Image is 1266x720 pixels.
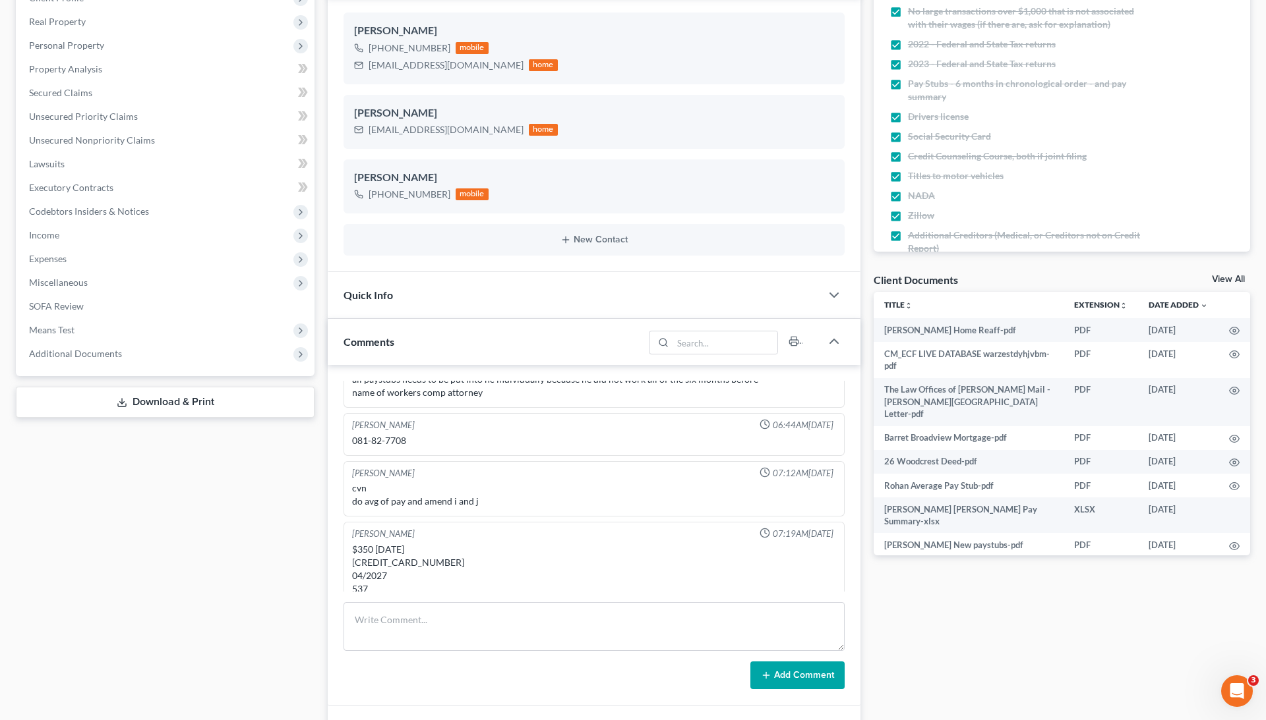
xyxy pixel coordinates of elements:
td: PDF [1064,378,1138,426]
button: Add Comment [750,661,845,689]
i: unfold_more [905,302,913,310]
div: [PERSON_NAME] [352,528,415,540]
td: [DATE] [1138,533,1219,557]
span: SOFA Review [29,300,84,312]
i: expand_more [1200,302,1208,310]
a: SOFA Review [18,294,315,318]
div: [PERSON_NAME] [352,467,415,480]
td: [PERSON_NAME] [PERSON_NAME] Pay Summary-xlsx [874,497,1064,534]
a: Extensionunfold_more [1074,300,1128,310]
span: Zillow [908,209,934,222]
span: 2022 - Federal and State Tax returns [908,38,1056,51]
div: Client Documents [874,273,958,287]
a: Executory Contracts [18,176,315,200]
span: Titles to motor vehicles [908,169,1004,182]
div: [PHONE_NUMBER] [369,188,450,201]
td: [PERSON_NAME] New paystubs-pdf [874,533,1064,557]
span: Additional Documents [29,348,122,359]
span: Miscellaneous [29,277,88,288]
span: 06:44AM[DATE] [773,419,833,431]
span: Secured Claims [29,87,92,98]
a: Download & Print [16,387,315,418]
td: [DATE] [1138,318,1219,342]
td: [DATE] [1138,474,1219,497]
span: Property Analysis [29,63,102,74]
a: Unsecured Priority Claims [18,105,315,128]
div: [EMAIL_ADDRESS][DOMAIN_NAME] [369,59,524,72]
span: Unsecured Nonpriority Claims [29,134,155,146]
span: Quick Info [344,289,393,301]
a: Date Added expand_more [1149,300,1208,310]
span: Personal Property [29,40,104,51]
span: Codebtors Insiders & Notices [29,206,149,217]
td: Barret Broadview Mortgage-pdf [874,426,1064,450]
td: [PERSON_NAME] Home Reaff-pdf [874,318,1064,342]
td: [DATE] [1138,378,1219,426]
span: Executory Contracts [29,182,113,193]
i: unfold_more [1120,302,1128,310]
input: Search... [673,331,777,354]
span: Additional Creditors (Medical, or Creditors not on Credit Report) [908,229,1145,255]
td: PDF [1064,450,1138,474]
td: [DATE] [1138,342,1219,378]
span: 07:12AM[DATE] [773,467,833,480]
a: Titleunfold_more [884,300,913,310]
span: Pay Stubs - 6 months in chronological order - and pay summary [908,77,1145,103]
span: 2023 - Federal and State Tax returns [908,57,1056,70]
td: PDF [1064,474,1138,497]
span: NADA [908,189,935,202]
td: PDF [1064,533,1138,557]
div: mobile [456,188,489,200]
span: Credit Counseling Course, both if joint filing [908,150,1087,163]
span: Real Property [29,16,86,27]
span: No large transactions over $1,000 that is not associated with their wages (if there are, ask for ... [908,5,1145,31]
div: 081-82-7708 [352,434,836,447]
div: [PERSON_NAME] [354,170,834,186]
iframe: Intercom live chat [1221,675,1253,707]
span: 3 [1248,675,1259,686]
div: [PERSON_NAME] [354,105,834,121]
td: PDF [1064,318,1138,342]
div: [PHONE_NUMBER] [369,42,450,55]
td: CM_ECF LIVE DATABASE warzestdyhjvbm-pdf [874,342,1064,378]
td: XLSX [1064,497,1138,534]
div: [PERSON_NAME] [352,419,415,431]
span: Income [29,229,59,240]
td: PDF [1064,342,1138,378]
a: Secured Claims [18,81,315,105]
td: 26 Woodcrest Deed-pdf [874,450,1064,474]
a: Lawsuits [18,152,315,176]
span: Means Test [29,324,75,335]
span: Social Security Card [908,130,991,143]
div: [PERSON_NAME] [354,23,834,39]
td: PDF [1064,426,1138,450]
td: [DATE] [1138,426,1219,450]
div: $350 [DATE] [CREDIT_CARD_NUMBER] 04/2027 537 22nd for pp [352,543,836,609]
div: home [529,124,558,136]
span: 07:19AM[DATE] [773,528,833,540]
span: Unsecured Priority Claims [29,111,138,122]
div: home [529,59,558,71]
td: [DATE] [1138,450,1219,474]
span: Drivers license [908,110,969,123]
div: cvn do avg of pay and amend i and j [352,482,836,508]
span: Lawsuits [29,158,65,169]
button: New Contact [354,235,834,245]
span: Expenses [29,253,67,264]
a: Unsecured Nonpriority Claims [18,128,315,152]
td: Rohan Average Pay Stub-pdf [874,474,1064,497]
a: View All [1212,275,1245,284]
td: [DATE] [1138,497,1219,534]
td: The Law Offices of [PERSON_NAME] Mail - [PERSON_NAME][GEOGRAPHIC_DATA] Letter-pdf [874,378,1064,426]
div: mobile [456,42,489,54]
a: Property Analysis [18,57,315,81]
span: Comments [344,335,394,348]
div: [EMAIL_ADDRESS][DOMAIN_NAME] [369,123,524,136]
